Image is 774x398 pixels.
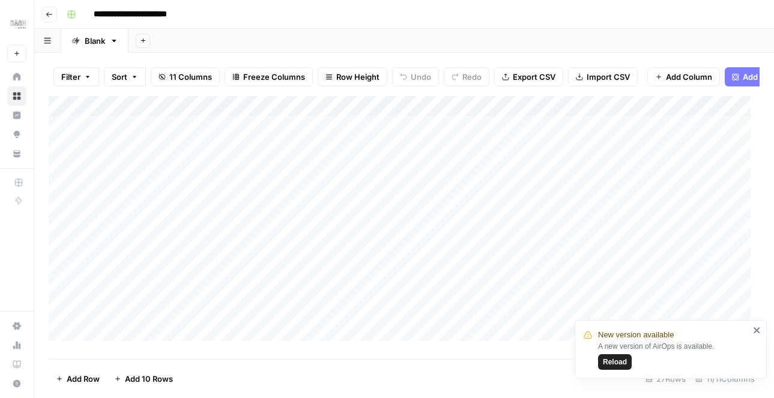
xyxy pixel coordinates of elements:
a: Home [7,67,26,86]
div: Blank [85,35,105,47]
span: Sort [112,71,127,83]
span: Add Column [666,71,712,83]
button: Export CSV [494,67,563,86]
button: Redo [444,67,489,86]
button: Sort [104,67,146,86]
span: Row Height [336,71,379,83]
div: 11/11 Columns [691,369,760,388]
span: Add 10 Rows [125,373,173,385]
button: Workspace: Dash [7,10,26,40]
a: Your Data [7,144,26,163]
button: Undo [392,67,439,86]
a: Opportunities [7,125,26,144]
a: Browse [7,86,26,106]
a: Settings [7,316,26,336]
a: Blank [61,29,128,53]
img: Dash Logo [7,14,29,35]
a: Usage [7,336,26,355]
span: 11 Columns [169,71,212,83]
span: Reload [603,357,627,367]
button: Help + Support [7,374,26,393]
button: close [753,325,761,335]
button: Row Height [318,67,387,86]
button: Import CSV [568,67,638,86]
span: Add Row [67,373,100,385]
span: Filter [61,71,80,83]
button: Add Row [49,369,107,388]
div: 27 Rows [641,369,691,388]
button: 11 Columns [151,67,220,86]
button: Reload [598,354,632,370]
a: Insights [7,106,26,125]
button: Freeze Columns [225,67,313,86]
div: A new version of AirOps is available. [598,341,749,370]
span: New version available [598,329,674,341]
button: Add Column [647,67,720,86]
button: Add 10 Rows [107,369,180,388]
span: Undo [411,71,431,83]
span: Import CSV [587,71,630,83]
span: Freeze Columns [243,71,305,83]
a: Learning Hub [7,355,26,374]
span: Redo [462,71,482,83]
span: Export CSV [513,71,555,83]
button: Filter [53,67,99,86]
